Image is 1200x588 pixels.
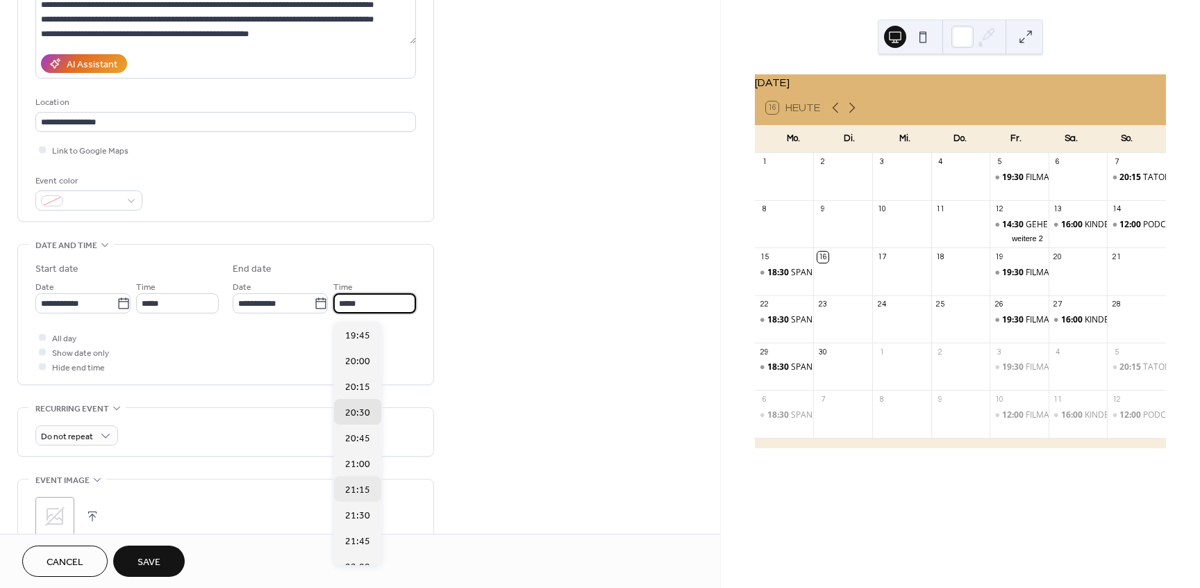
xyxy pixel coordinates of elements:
span: 21:45 [345,534,370,549]
span: 19:30 [1002,314,1026,326]
div: KINDERKINO [1049,314,1108,326]
div: Sa. [1044,125,1099,153]
div: 5 [1111,347,1122,357]
span: 18:30 [767,267,791,279]
div: SPANISCH A1 AB LEKTION 1 [791,267,899,279]
div: 1 [876,347,887,357]
span: 21:30 [345,509,370,523]
div: SPANISCH A1 AB LEKTION 1 [791,361,899,373]
div: 2 [817,157,828,168]
span: 16:00 [1061,409,1085,421]
span: Save [137,555,160,570]
div: AI Assistant [67,58,117,72]
div: So. [1099,125,1155,153]
div: SPANISCH A1 AB LEKTION 1 [791,314,899,326]
div: [DATE] [755,74,1166,91]
span: 21:00 [345,457,370,472]
div: 11 [1053,394,1063,405]
span: 20:15 [345,380,370,395]
div: 4 [935,157,946,168]
div: Di. [822,125,877,153]
span: 19:45 [345,329,370,343]
span: 18:30 [767,361,791,373]
div: FILMABEND: DIE SCHÖNSTE ZEIT UNSERES LEBENS [990,172,1049,183]
div: 6 [759,394,769,405]
div: 12 [994,204,1004,215]
div: 21 [1111,252,1122,262]
div: Do. [933,125,988,153]
div: 17 [876,252,887,262]
span: Link to Google Maps [52,144,128,158]
span: 14:30 [1002,219,1026,231]
div: 1 [759,157,769,168]
div: 20 [1053,252,1063,262]
div: 27 [1053,300,1063,310]
div: 5 [994,157,1004,168]
button: Save [113,546,185,577]
div: FILMABEND: WENN DER HERBST NAHT [990,314,1049,326]
span: 21:15 [345,483,370,498]
button: Cancel [22,546,108,577]
button: AI Assistant [41,54,127,73]
div: SPANISCH A1 AB LEKTION 1 [755,409,814,421]
div: 29 [759,347,769,357]
div: 7 [1111,157,1122,168]
div: 12 [1111,394,1122,405]
div: 9 [817,204,828,215]
div: End date [233,262,272,277]
div: TATORT: GEMEINSAM SEHEN - GEMEINSAM ERMITTELN [1107,172,1166,183]
span: Show date only [52,346,109,361]
span: 12:00 [1002,409,1026,421]
span: All day [52,332,76,346]
div: 30 [817,347,828,357]
div: 14 [1111,204,1122,215]
span: 18:30 [767,409,791,421]
div: KINDERKINO [1049,409,1108,421]
span: Date and time [35,238,97,253]
div: FILMABEND: ES IST NUR EINE PHASE, HASE [1026,361,1194,373]
div: 24 [876,300,887,310]
div: 16 [817,252,828,262]
div: GEHEISCHNISTAG: PAULETTE- EIN NEUER DEALER IST IN DER STADT [990,219,1049,231]
span: 12:00 [1119,409,1143,421]
div: PODCAST LIVE [1143,219,1199,231]
span: 19:30 [1002,172,1026,183]
div: 10 [876,204,887,215]
div: 3 [994,347,1004,357]
div: Mi. [877,125,933,153]
div: PODCAST LIVE [1107,409,1166,421]
div: SPANISCH A1 AB LEKTION 1 [755,267,814,279]
div: 8 [759,204,769,215]
span: 16:00 [1061,219,1085,231]
div: KINDERKINO [1085,409,1133,421]
span: 20:15 [1119,361,1143,373]
div: 7 [817,394,828,405]
div: 25 [935,300,946,310]
div: 23 [817,300,828,310]
div: 22 [759,300,769,310]
span: 20:00 [345,354,370,369]
span: Time [333,280,353,295]
div: 6 [1053,157,1063,168]
div: KINDERKINO [1049,219,1108,231]
span: 19:30 [1002,361,1026,373]
div: 26 [994,300,1004,310]
div: 28 [1111,300,1122,310]
span: 19:30 [1002,267,1026,279]
div: 3 [876,157,887,168]
div: SPANISCH A1 AB LEKTION 1 [755,361,814,373]
div: KINDERKINO [1085,219,1133,231]
div: Start date [35,262,78,277]
span: 22:00 [345,560,370,575]
span: Date [233,280,251,295]
span: 12:00 [1119,219,1143,231]
div: FILMABEND: WILDE MAUS [1026,267,1128,279]
span: Cancel [47,555,83,570]
div: Event color [35,174,140,188]
button: weitere 2 [1006,231,1049,243]
span: 20:45 [345,432,370,446]
span: Event image [35,473,90,488]
div: 19 [994,252,1004,262]
span: 18:30 [767,314,791,326]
